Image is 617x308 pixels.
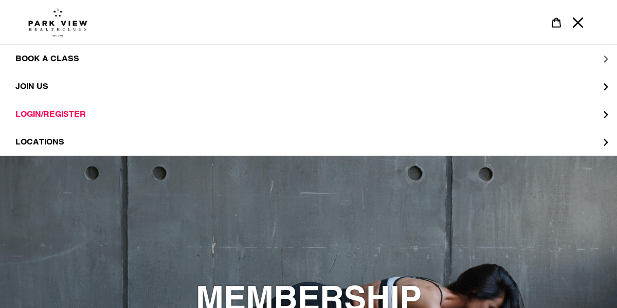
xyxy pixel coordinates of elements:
img: Park view health clubs is a gym near you. [28,8,87,37]
span: JOIN US [15,81,48,91]
span: LOCATIONS [15,137,64,147]
span: BOOK A CLASS [15,53,79,64]
button: Menu [567,11,589,33]
span: LOGIN/REGISTER [15,109,86,119]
